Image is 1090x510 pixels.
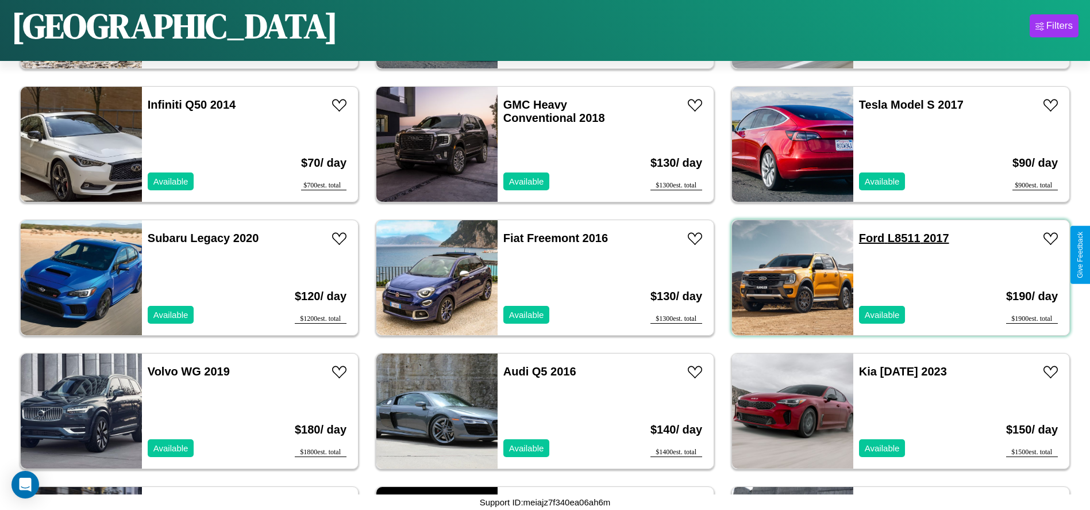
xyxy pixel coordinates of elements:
h3: $ 150 / day [1006,412,1058,448]
p: Available [509,440,544,456]
p: Available [865,440,900,456]
div: $ 1500 est. total [1006,448,1058,457]
h3: $ 130 / day [650,278,702,315]
p: Available [509,307,544,323]
a: Ford L8511 2017 [859,232,949,244]
h3: $ 120 / day [295,278,346,315]
div: $ 1900 est. total [1006,315,1058,324]
a: Tesla Model S 2017 [859,98,964,111]
p: Available [153,307,188,323]
a: Audi Q5 2016 [503,365,576,378]
div: Open Intercom Messenger [11,471,39,499]
a: Fiat Freemont 2016 [503,232,608,244]
p: Available [865,307,900,323]
div: $ 900 est. total [1012,181,1058,190]
a: Infiniti Q50 2014 [148,98,236,111]
div: Give Feedback [1076,232,1084,278]
p: Available [153,440,188,456]
a: GMC Heavy Conventional 2018 [503,98,605,124]
h3: $ 180 / day [295,412,346,448]
button: Filters [1030,14,1079,37]
div: $ 700 est. total [301,181,346,190]
div: $ 1300 est. total [650,181,702,190]
a: Subaru Legacy 2020 [148,232,259,244]
p: Available [865,174,900,189]
div: $ 1200 est. total [295,315,346,324]
h3: $ 140 / day [650,412,702,448]
a: Kia [DATE] 2023 [859,365,947,378]
h3: $ 190 / day [1006,278,1058,315]
a: Volvo WG 2019 [148,365,230,378]
h3: $ 90 / day [1012,145,1058,181]
p: Support ID: meiajz7f340ea06ah6m [480,494,611,510]
h1: [GEOGRAPHIC_DATA] [11,2,338,49]
div: $ 1800 est. total [295,448,346,457]
h3: $ 130 / day [650,145,702,181]
h3: $ 70 / day [301,145,346,181]
div: Filters [1046,20,1073,32]
p: Available [153,174,188,189]
div: $ 1400 est. total [650,448,702,457]
p: Available [509,174,544,189]
div: $ 1300 est. total [650,315,702,324]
